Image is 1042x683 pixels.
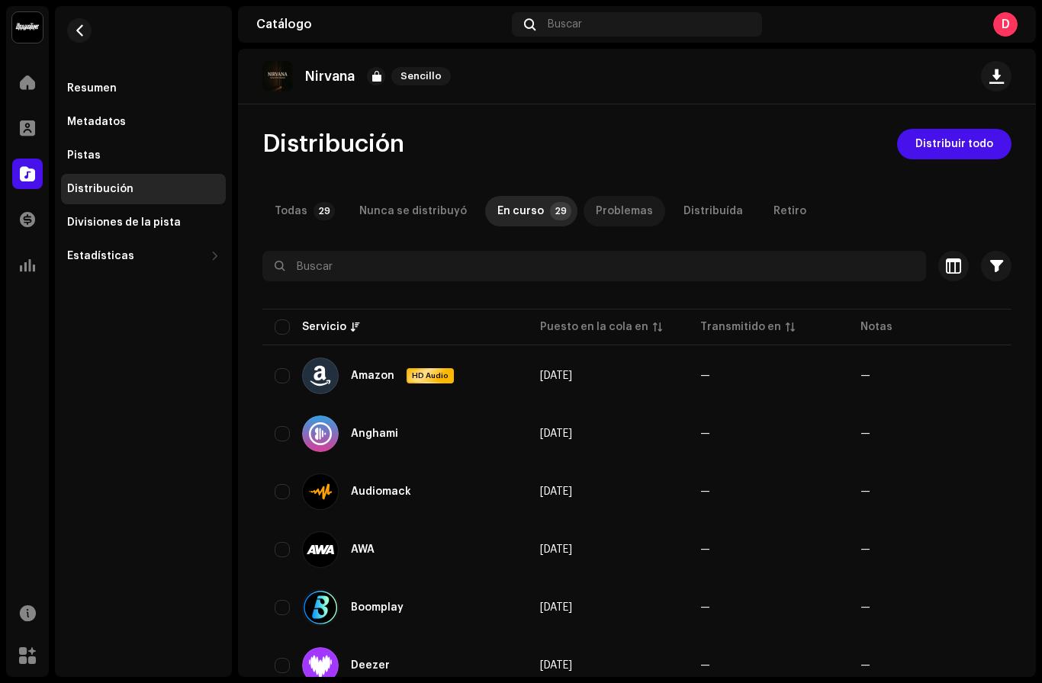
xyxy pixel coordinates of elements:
[391,67,451,85] span: Sencillo
[860,428,870,439] re-a-table-badge: —
[540,370,572,381] span: 7 oct 2025
[993,12,1018,37] div: D
[351,428,398,439] div: Anghami
[540,544,572,555] span: 7 oct 2025
[700,370,710,381] span: —
[540,602,572,613] span: 7 oct 2025
[61,73,226,104] re-m-nav-item: Resumen
[67,250,134,262] div: Estadísticas
[302,319,346,335] div: Servicio
[540,428,572,439] span: 7 oct 2025
[256,18,506,30] div: Catálogo
[700,660,710,671] span: —
[773,196,806,226] div: Retiro
[540,486,572,497] span: 7 oct 2025
[548,18,582,30] span: Buscar
[67,216,181,229] div: Divisiones de la pista
[67,116,126,128] div: Metadatos
[262,129,404,159] span: Distribución
[262,61,293,91] img: f7b089de-72ef-4521-9e5b-dd827f73c0bc
[540,660,572,671] span: 7 oct 2025
[860,370,870,381] re-a-table-badge: —
[860,486,870,497] re-a-table-badge: —
[275,196,307,226] div: Todas
[61,107,226,137] re-m-nav-item: Metadatos
[351,370,394,381] div: Amazon
[550,202,571,220] p-badge: 29
[262,251,926,281] input: Buscar
[860,544,870,555] re-a-table-badge: —
[67,82,117,95] div: Resumen
[497,196,544,226] div: En curso
[700,319,781,335] div: Transmitido en
[860,660,870,671] re-a-table-badge: —
[700,486,710,497] span: —
[351,660,390,671] div: Deezer
[915,129,993,159] span: Distribuir todo
[61,140,226,171] re-m-nav-item: Pistas
[700,602,710,613] span: —
[359,196,467,226] div: Nunca se distribuyó
[351,544,375,555] div: AWA
[540,319,648,335] div: Puesto en la cola en
[700,428,710,439] span: —
[700,544,710,555] span: —
[351,602,404,613] div: Boomplay
[61,207,226,238] re-m-nav-item: Divisiones de la pista
[67,183,133,195] div: Distribución
[61,241,226,271] re-m-nav-dropdown: Estadísticas
[67,149,101,162] div: Pistas
[351,486,411,497] div: Audiomack
[596,196,653,226] div: Problemas
[61,174,226,204] re-m-nav-item: Distribución
[683,196,743,226] div: Distribuída
[314,202,335,220] p-badge: 29
[408,370,452,381] span: HD Audio
[860,602,870,613] re-a-table-badge: —
[897,129,1011,159] button: Distribuir todo
[305,69,355,85] p: Nirvana
[12,12,43,43] img: 10370c6a-d0e2-4592-b8a2-38f444b0ca44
